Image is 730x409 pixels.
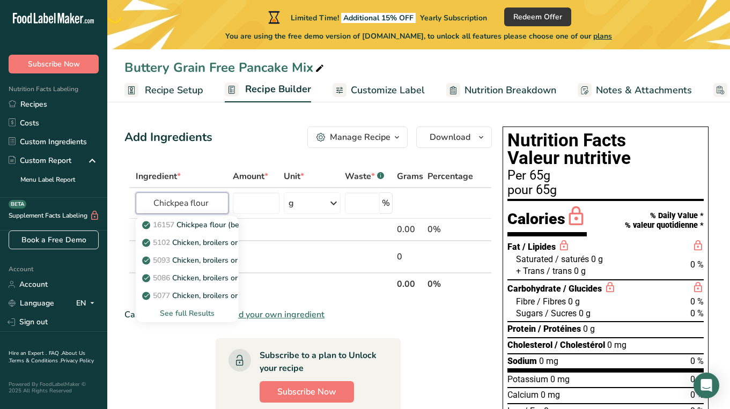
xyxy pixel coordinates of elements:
a: 5102Chicken, broilers or fryers, wing, meat and skin, cooked, fried, flour [136,234,239,251]
a: Recipe Setup [124,78,203,102]
span: Sodium [507,356,537,366]
div: See full Results [144,308,230,319]
div: Add Ingredients [124,129,212,146]
span: Potassium [507,374,548,384]
a: Language [9,294,54,313]
span: Fat [507,242,520,252]
span: Recipe Builder [245,82,311,96]
a: Book a Free Demo [9,230,99,249]
span: 5102 [153,237,170,248]
p: Chickpea flour (besan) [144,219,254,230]
span: Nutrition Breakdown [464,83,556,98]
span: 0 % [690,390,704,400]
span: Redeem Offer [513,11,562,23]
span: 5086 [153,273,170,283]
span: / Fibres [537,296,566,307]
span: 5093 [153,255,170,265]
span: Subscribe Now [28,58,80,70]
a: FAQ . [49,349,62,357]
span: / Cholestérol [555,340,605,350]
span: 0 % [690,356,704,366]
a: Terms & Conditions . [9,357,61,365]
span: plans [593,31,612,41]
a: About Us . [9,349,85,365]
span: Carbohydrate [507,284,561,294]
span: Saturated [516,254,553,264]
div: Buttery Grain Free Pancake Mix [124,58,326,77]
span: Download [430,131,470,144]
div: Powered By FoodLabelMaker © 2025 All Rights Reserved [9,381,99,394]
a: Notes & Attachments [578,78,692,102]
span: Yearly Subscription [420,13,487,23]
span: 0 mg [550,374,570,384]
div: Open Intercom Messenger [694,373,719,398]
a: 5086Chicken, broilers or fryers, neck, meat and skin, cooked, fried, flour [136,269,239,287]
th: Net Totals [134,272,395,295]
span: / saturés [555,254,589,264]
span: 0 % [690,308,704,318]
div: pour 65g [507,184,704,197]
a: Nutrition Breakdown [446,78,556,102]
span: / trans [547,266,572,276]
div: Per 65g [507,169,704,182]
span: 0 mg [607,340,626,350]
button: Manage Recipe [307,127,408,148]
div: 0 [397,250,423,263]
div: Can't find your ingredient? [124,308,492,321]
span: Recipe Setup [145,83,203,98]
span: Fibre [516,296,535,307]
span: Add your own ingredient [227,308,325,321]
div: Manage Recipe [330,131,390,144]
div: g [289,197,294,210]
div: See full Results [136,304,239,322]
span: Cholesterol [507,340,552,350]
span: 0 g [574,266,586,276]
div: Limited Time! [266,11,487,24]
div: Calories [507,205,587,236]
span: 0 g [579,308,591,318]
button: Redeem Offer [504,8,571,26]
span: Grams [397,170,423,183]
span: Amount [233,170,268,183]
div: Custom Report [9,155,71,166]
span: 0 g [583,324,595,334]
span: 0 % [690,296,704,307]
span: 0 % [690,374,704,384]
a: Customize Label [333,78,425,102]
span: Subscribe Now [277,385,336,398]
div: 0% [427,223,473,236]
div: Waste [345,170,384,183]
th: 0% [425,272,475,295]
span: 0 g [591,254,603,264]
div: BETA [9,200,26,209]
span: 5077 [153,291,170,301]
span: Calcium [507,390,539,400]
span: / Sucres [545,308,577,318]
button: Subscribe Now [260,381,354,403]
div: Subscribe to a plan to Unlock your recipe [260,349,379,375]
span: / Glucides [563,284,602,294]
th: 0.00 [395,272,425,295]
span: Percentage [427,170,473,183]
div: % Daily Value * % valeur quotidienne * [625,211,704,230]
span: Protein [507,324,536,334]
div: 0.00 [397,223,423,236]
span: Notes & Attachments [596,83,692,98]
span: + Trans [516,266,544,276]
button: Subscribe Now [9,55,99,73]
span: Additional 15% OFF [341,13,416,23]
span: 0 g [568,296,580,307]
span: 16157 [153,220,174,230]
a: 5093Chicken, broilers or fryers, thigh, meat and skin, cooked, fried, flour [136,251,239,269]
span: 0 mg [539,356,558,366]
span: 0 mg [541,390,560,400]
span: 0 % [690,259,704,270]
a: Hire an Expert . [9,349,47,357]
span: / Lipides [522,242,556,252]
a: 16157Chickpea flour (besan) [136,216,239,234]
a: 5077Chicken, broilers or fryers, leg, meat and skin, cooked, fried, flour [136,287,239,304]
span: Ingredient [136,170,181,183]
span: Sugars [516,308,543,318]
button: Download [416,127,492,148]
span: You are using the free demo version of [DOMAIN_NAME], to unlock all features please choose one of... [225,31,612,42]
